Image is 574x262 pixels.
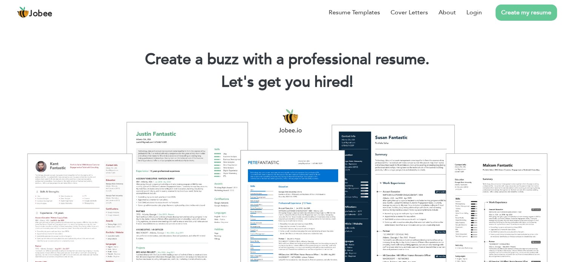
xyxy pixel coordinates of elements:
[29,10,52,18] span: Jobee
[329,8,380,17] a: Resume Templates
[17,6,52,18] a: Jobee
[11,72,563,92] h2: Let's
[258,72,353,92] span: get you hired!
[349,72,353,92] span: |
[11,50,563,69] h1: Create a buzz with a professional resume.
[496,5,557,21] a: Create my resume
[439,8,456,17] a: About
[17,6,29,18] img: jobee.io
[466,8,482,17] a: Login
[391,8,428,17] a: Cover Letters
